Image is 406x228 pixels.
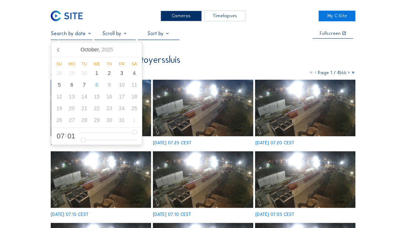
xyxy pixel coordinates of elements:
[65,79,78,91] div: 6
[78,44,116,55] div: October,
[90,91,103,102] div: 15
[161,11,202,21] div: Cameras
[90,102,103,114] div: 22
[78,62,90,66] div: Tu
[255,151,355,207] img: image_53666902
[51,30,92,37] input: Search by date 󰅀
[115,67,128,79] div: 3
[128,62,140,66] div: Sa
[65,133,67,138] span: :
[53,114,65,126] div: 26
[128,67,140,79] div: 4
[53,91,65,102] div: 12
[90,114,103,126] div: 29
[78,79,90,91] div: 7
[103,114,115,126] div: 30
[255,212,294,217] div: [DATE] 07:05 CEST
[319,11,355,21] a: My C-Site
[128,91,140,102] div: 18
[65,114,78,126] div: 27
[51,55,180,64] div: Rinkoniën / Antwerpen Royerssluis
[320,31,341,36] div: Fullscreen
[53,67,65,79] div: 28
[53,102,65,114] div: 19
[53,62,65,66] div: Su
[153,151,253,207] img: image_53666988
[78,91,90,102] div: 14
[103,91,115,102] div: 16
[53,79,65,91] div: 5
[255,80,355,136] img: image_53667333
[128,102,140,114] div: 25
[115,79,128,91] div: 10
[153,212,191,217] div: [DATE] 07:10 CEST
[318,70,346,75] span: Page 1 / 4566
[115,91,128,102] div: 17
[103,79,115,91] div: 9
[115,114,128,126] div: 31
[78,67,90,79] div: 30
[255,141,294,145] div: [DATE] 07:20 CEST
[67,133,75,140] span: 01
[128,114,140,126] div: 1
[153,141,191,145] div: [DATE] 07:25 CEST
[65,91,78,102] div: 13
[103,67,115,79] div: 2
[128,79,140,91] div: 11
[51,141,90,145] div: [DATE] 07:30 CEST
[103,102,115,114] div: 23
[57,133,64,140] span: 07
[115,102,128,114] div: 24
[51,11,87,21] a: C-SITE Logo
[101,47,113,53] i: 2025
[90,62,103,66] div: We
[78,114,90,126] div: 28
[51,151,151,207] img: image_53667155
[51,80,151,136] img: image_53667592
[90,67,103,79] div: 1
[103,62,115,66] div: Th
[153,80,253,136] img: image_53667503
[204,11,246,21] div: Timelapses
[115,62,128,66] div: Fr
[51,212,89,217] div: [DATE] 07:15 CEST
[51,11,83,21] img: C-SITE Logo
[90,79,103,91] div: 8
[78,102,90,114] div: 21
[65,62,78,66] div: Mo
[65,102,78,114] div: 20
[51,69,97,75] div: Camera 4
[65,67,78,79] div: 29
